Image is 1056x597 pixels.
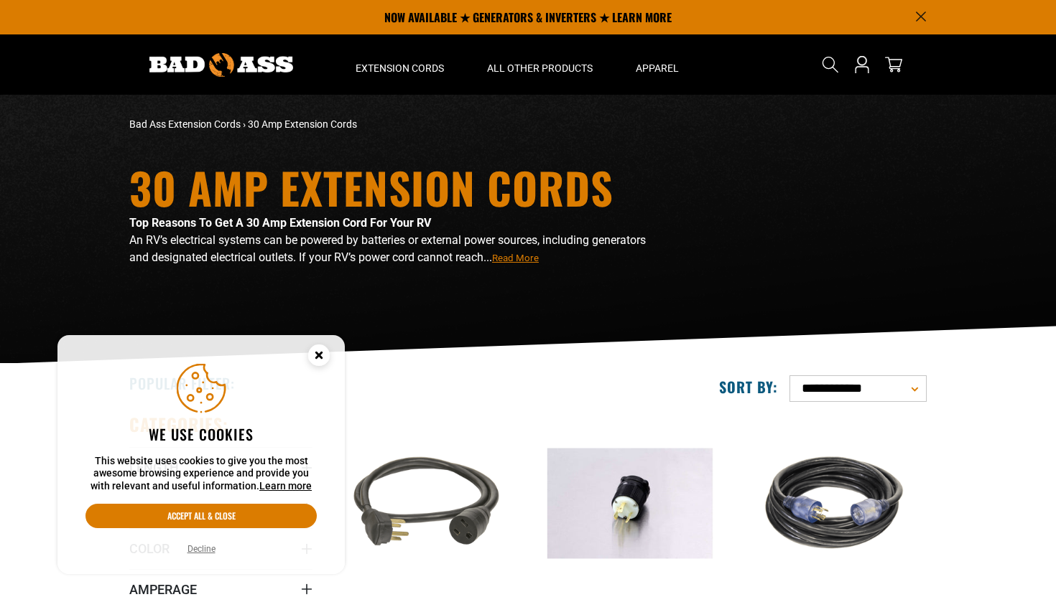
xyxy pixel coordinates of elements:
[57,335,345,575] aside: Cookie Consent
[259,480,312,492] a: Learn more
[129,117,654,132] nav: breadcrumbs
[335,420,517,586] img: black
[129,118,241,130] a: Bad Ass Extension Cords
[744,420,925,586] img: black
[819,53,842,76] summary: Search
[466,34,614,95] summary: All Other Products
[334,34,466,95] summary: Extension Cords
[129,216,431,230] strong: Top Reasons To Get A 30 Amp Extension Cord For Your RV
[636,62,679,75] span: Apparel
[85,455,317,493] p: This website uses cookies to give you the most awesome browsing experience and provide you with r...
[243,118,246,130] span: ›
[149,53,293,77] img: Bad Ass Extension Cords
[129,232,654,266] p: An RV’s electrical systems can be powered by batteries or external power sources, including gener...
[85,504,317,528] button: Accept all & close
[487,62,593,75] span: All Other Products
[129,166,654,209] h1: 30 Amp Extension Cords
[356,62,444,75] span: Extension Cords
[85,425,317,443] h2: We use cookies
[539,448,721,558] img: Century 30A-250V Twistlock Plug NEMA L6-30P
[183,542,220,556] button: Decline
[614,34,700,95] summary: Apparel
[719,377,778,396] label: Sort by:
[248,118,357,130] span: 30 Amp Extension Cords
[492,253,539,263] span: Read More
